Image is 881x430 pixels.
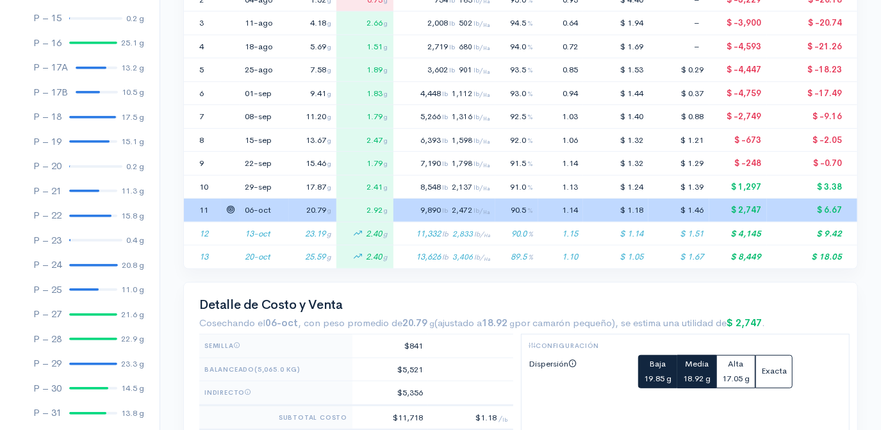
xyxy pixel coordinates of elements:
small: 17.05 g [722,373,750,384]
span: % [527,42,533,51]
td: 1.06 [538,128,583,152]
td: 22-sep [240,152,289,176]
td: 2.92 [336,199,393,222]
span: – [695,41,704,52]
span: lb/ [473,90,490,98]
span: lb/ [473,43,490,51]
td: 1.83 [336,81,393,105]
strong: 20.79 [402,317,434,329]
th: Semilla [199,335,352,358]
small: g [509,318,515,329]
span: 13 [199,251,208,262]
td: 2.40 [336,222,393,245]
div: 0.2 g [126,160,144,173]
sub: Ha [483,22,490,28]
sub: Ha [483,210,490,215]
span: (5,065.0 kg) [254,365,301,374]
td: 1.14 [538,199,583,222]
td: $841 [352,335,428,358]
div: 10.5 g [122,86,144,99]
div: 15.1 g [121,135,144,148]
span: g [327,89,331,98]
td: $ 1.24 [583,175,648,199]
td: 7,190 [393,152,496,176]
span: 1,316 [452,112,490,122]
span: lb [442,206,448,215]
td: $ 1.94 [583,12,648,35]
div: P – 15 [33,11,62,26]
span: $ 1.21 [681,135,704,145]
th: Subtotal Costo [199,405,352,430]
span: g [384,183,388,192]
td: 92.0 [495,128,538,152]
span: lb [442,112,448,121]
div: 23.3 g [121,358,144,370]
span: 680 [459,42,490,52]
span: lb/ [474,253,490,261]
td: $ 9.42 [767,222,857,245]
strong: 06-oct [265,317,298,329]
span: $ 1.51 [680,228,704,239]
td: $1.18 [428,405,513,430]
span: lb [449,42,455,51]
td: 6,393 [393,128,496,152]
td: $ 1.14 [583,222,648,245]
span: lb [442,252,449,261]
td: 5.69 [289,35,336,58]
span: g [327,136,331,145]
sub: Ha [483,116,490,122]
span: $ 1.67 [680,251,704,262]
td: 9,890 [393,199,496,222]
span: $ 1.46 [681,204,704,215]
td: 4.18 [289,12,336,35]
span: lb/ [473,183,490,192]
span: $ 0.37 [682,88,704,99]
td: 1.10 [538,245,583,269]
span: 5 [199,64,204,75]
td: $ -18.23 [767,58,857,82]
td: $ -2.05 [767,128,857,152]
td: 0.72 [538,35,583,58]
span: $ 1.39 [681,181,704,192]
td: 2.47 [336,128,393,152]
td: 2.40 [336,245,393,269]
button: Baja19.85 g [638,355,677,388]
td: 90.0 [495,222,538,245]
span: lb [449,65,455,74]
div: 13.8 g [121,407,144,420]
span: $ 0.29 [682,64,704,75]
span: g [327,112,331,121]
td: 17.87 [289,175,336,199]
span: 7 [199,111,204,122]
td: $ -248 [709,152,767,176]
sub: Ha [483,186,490,192]
td: $ 2,747 [709,199,767,222]
span: lb/ [473,160,490,168]
td: 1.13 [538,175,583,199]
td: 15-sep [240,128,289,152]
td: $5,521 [352,358,428,381]
span: g [327,183,331,192]
td: 0.64 [538,12,583,35]
td: 92.5 [495,105,538,129]
td: 1.51 [336,35,393,58]
td: $ -0.70 [767,152,857,176]
span: g [384,206,388,215]
td: 0.94 [538,81,583,105]
div: 14.5 g [121,382,144,395]
span: 9 [199,158,204,169]
div: 13.2 g [121,62,144,74]
td: 01-sep [240,81,289,105]
sub: Ha [483,69,490,75]
span: g [327,229,331,238]
div: P – 17B [33,85,68,100]
td: $ 1.32 [583,128,648,152]
sub: Ha [484,233,490,238]
td: $ 4,145 [709,222,767,245]
div: P – 29 [33,356,62,371]
td: $ -20.74 [767,12,857,35]
td: 15.46 [289,152,336,176]
span: lb [442,229,449,238]
td: $ 1,297 [709,175,767,199]
span: lb/ [473,66,490,74]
